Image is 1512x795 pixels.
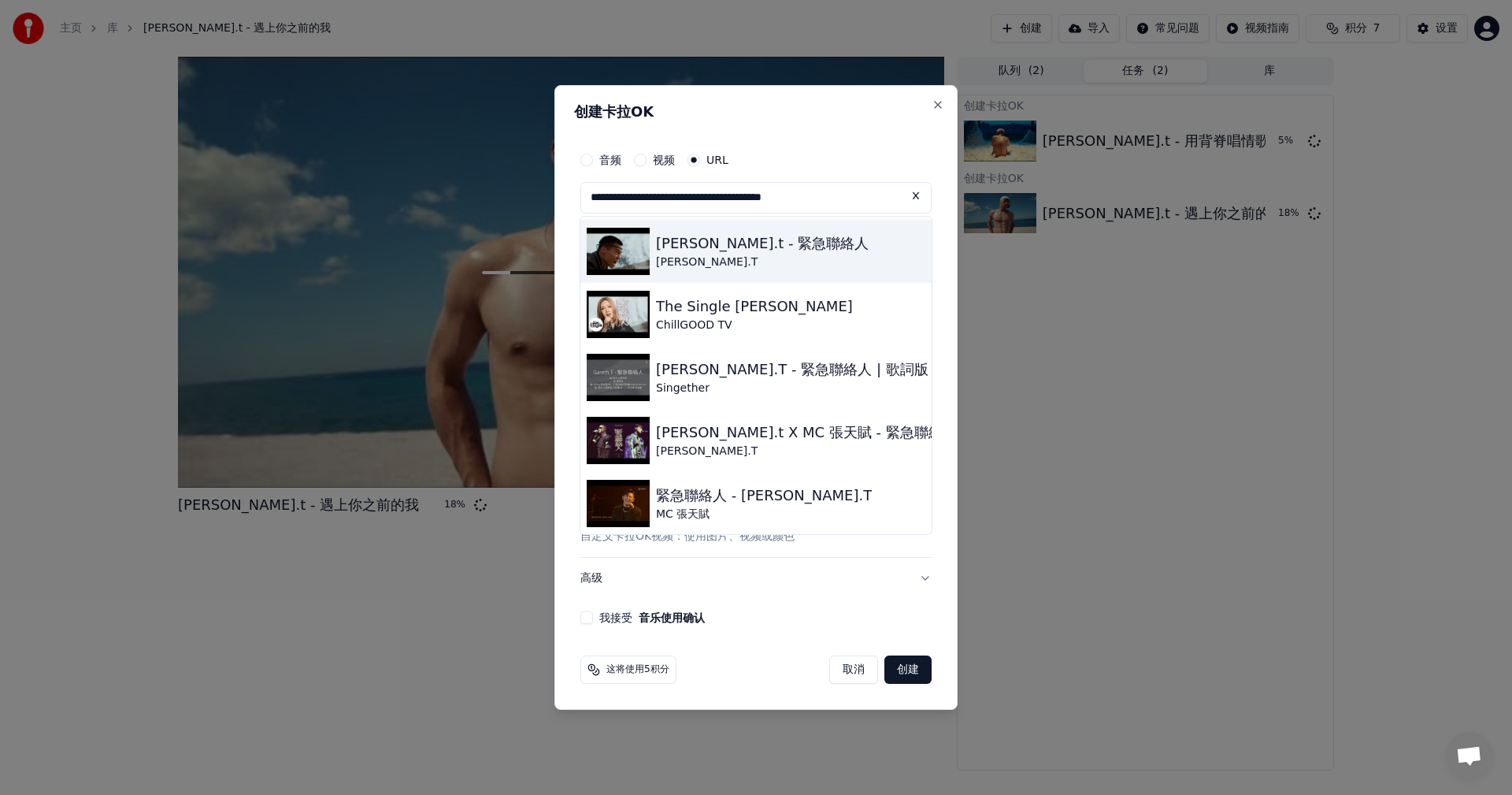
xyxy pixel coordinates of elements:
img: Gareth.T - 緊急聯絡人 | 歌詞版 [587,354,650,401]
img: 緊急聯絡人 - Gareth.T [587,480,650,527]
button: 视频自定义卡拉OK视频：使用图片、视频或颜色 [580,495,932,558]
img: gareth.t - 緊急聯絡人 [587,228,650,275]
button: 我接受 [639,612,705,623]
h2: 创建卡拉OK [574,105,938,119]
div: MC 張天賦 [656,507,872,522]
div: [PERSON_NAME].T - 緊急聯絡人 | 歌詞版 [656,358,928,381]
div: 緊急聯絡人 - [PERSON_NAME].T [656,485,872,507]
img: gareth.t X MC 張天賦 - 緊急聯絡人 [587,417,650,464]
span: 这将使用5积分 [606,663,669,676]
div: [PERSON_NAME].T [656,444,957,459]
div: Singether [656,381,928,396]
label: 音频 [599,154,621,165]
button: 取消 [829,656,878,684]
button: 创建 [884,656,932,684]
div: The Single [PERSON_NAME] [656,295,853,318]
div: [PERSON_NAME].t X MC 張天賦 - 緊急聯絡人 [656,422,957,444]
div: 视频 [580,507,795,545]
p: 自定义卡拉OK视频：使用图片、视频或颜色 [580,529,795,544]
img: The Single Janice衛蘭 [587,291,650,338]
label: 我接受 [599,612,705,623]
div: [PERSON_NAME].t - 緊急聯絡人 [656,232,869,254]
label: URL [706,154,728,165]
label: 视频 [653,154,675,165]
div: ChillGOOD TV [656,318,853,333]
div: [PERSON_NAME].T [656,254,869,270]
button: 高级 [580,558,932,599]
